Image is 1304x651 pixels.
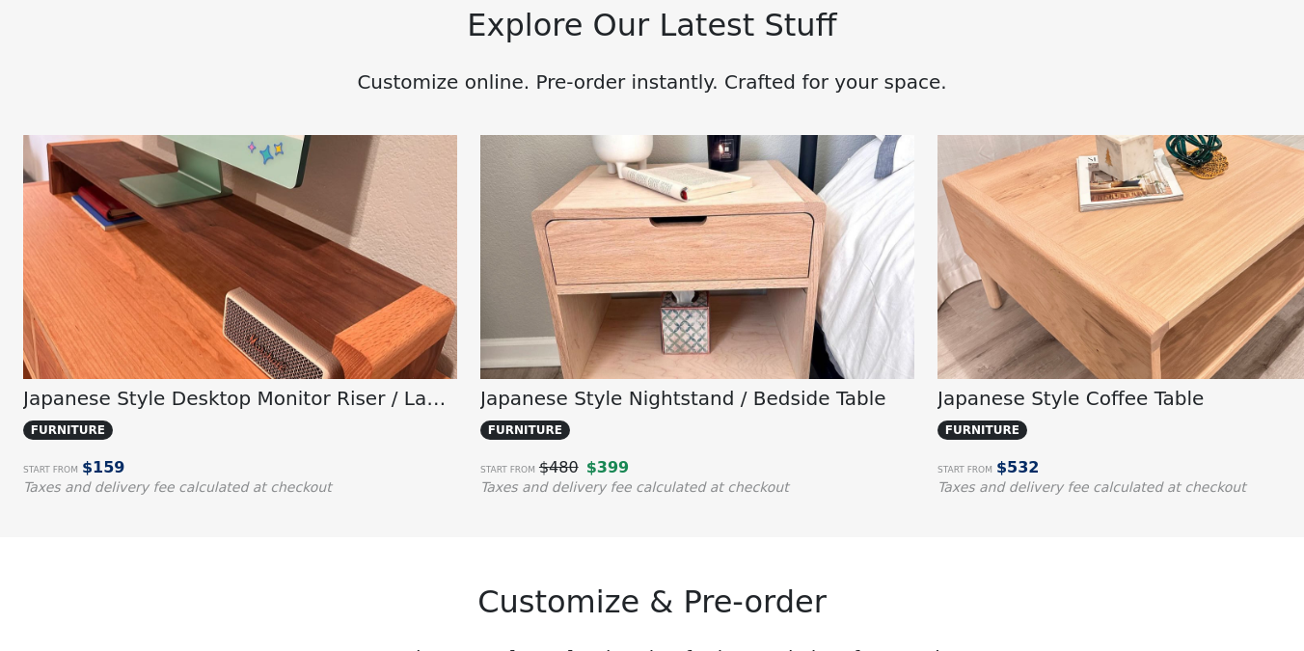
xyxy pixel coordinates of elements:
[480,287,914,306] a: Japanese Style Nightstand - Landscape
[23,465,78,475] small: Start from
[23,387,457,410] h5: Japanese Style Desktop Monitor Riser / Laptop Stand
[480,479,789,495] small: Taxes and delivery fee calculated at checkout
[539,458,579,476] s: $ 480
[114,583,1190,620] h2: Customize & Pre-order
[480,465,535,475] small: Start from
[937,420,1027,440] span: FURNITURE
[937,465,992,475] small: Start from
[586,458,630,476] span: $ 399
[114,68,1190,96] p: Customize online. Pre-order instantly. Crafted for your space.
[480,135,914,461] img: Japanese Style Nightstand - Landscape
[82,458,125,476] span: $ 159
[937,479,1246,495] small: Taxes and delivery fee calculated at checkout
[480,420,570,440] span: FURNITURE
[23,135,457,461] img: Japanese Style Desktop Monitor Riser - Landscape
[23,287,457,306] a: Japanese Style Desktop Monitor Riser - Landscape
[23,479,332,495] small: Taxes and delivery fee calculated at checkout
[480,387,914,410] h5: Japanese Style Nightstand / Bedside Table
[23,420,113,440] span: FURNITURE
[996,458,1040,476] span: $ 532
[114,7,1190,43] h2: Explore Our Latest Stuff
